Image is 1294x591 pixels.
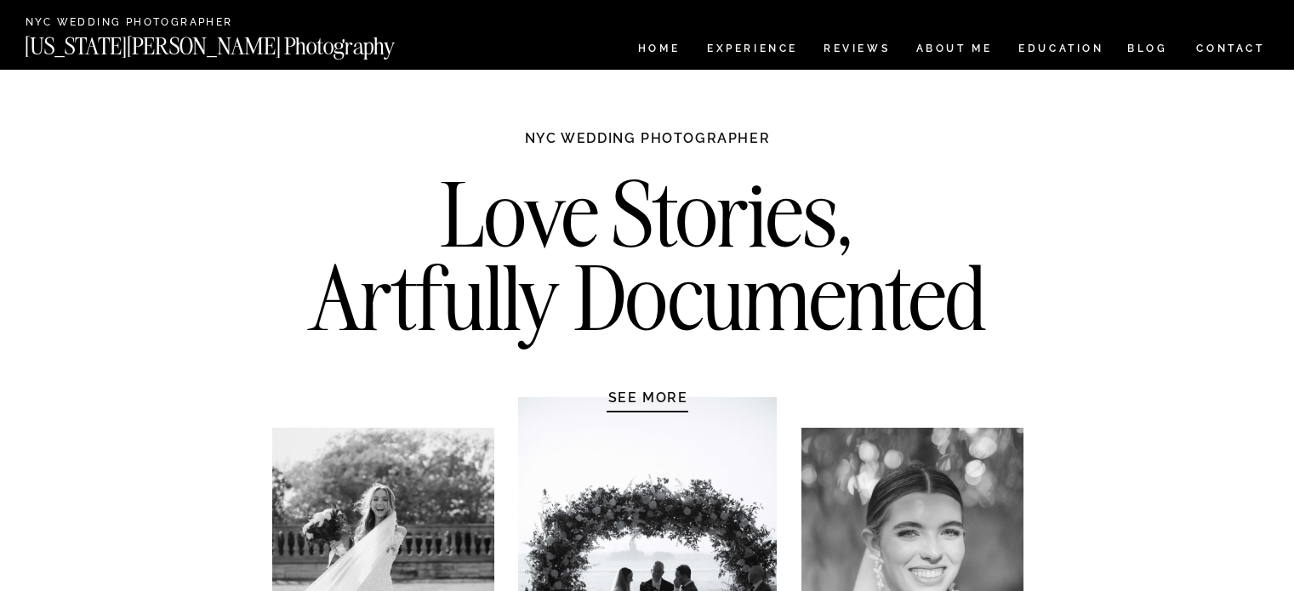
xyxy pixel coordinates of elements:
a: HOME [635,43,683,58]
a: EDUCATION [1017,43,1106,58]
a: BLOG [1127,43,1168,58]
a: Experience [707,43,796,58]
a: NYC Wedding Photographer [26,17,282,30]
h1: NYC WEDDING PHOTOGRAPHER [488,129,807,163]
a: SEE MORE [567,389,729,406]
a: [US_STATE][PERSON_NAME] Photography [25,35,452,49]
a: REVIEWS [824,43,887,58]
a: ABOUT ME [915,43,993,58]
a: CONTACT [1195,39,1266,58]
h2: Love Stories, Artfully Documented [291,173,1005,351]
